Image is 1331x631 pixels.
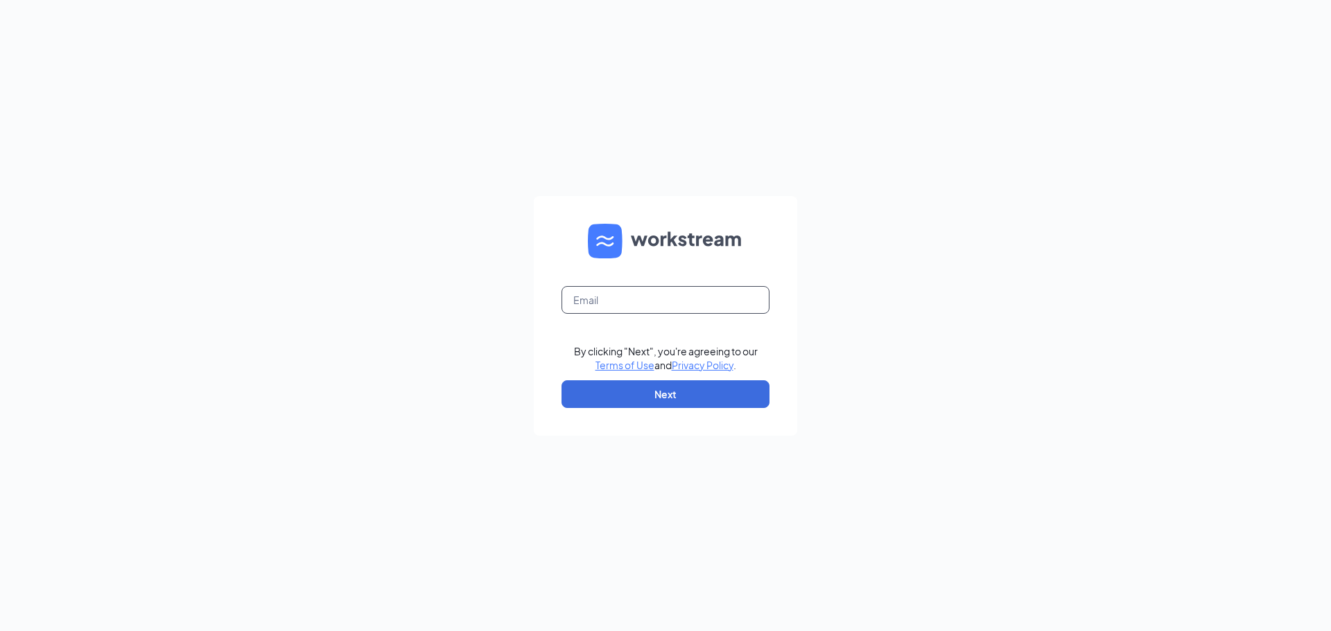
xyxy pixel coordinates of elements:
[562,286,769,314] input: Email
[562,380,769,408] button: Next
[588,224,743,258] img: WS logo and Workstream text
[672,359,733,371] a: Privacy Policy
[595,359,654,371] a: Terms of Use
[574,344,758,372] div: By clicking "Next", you're agreeing to our and .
